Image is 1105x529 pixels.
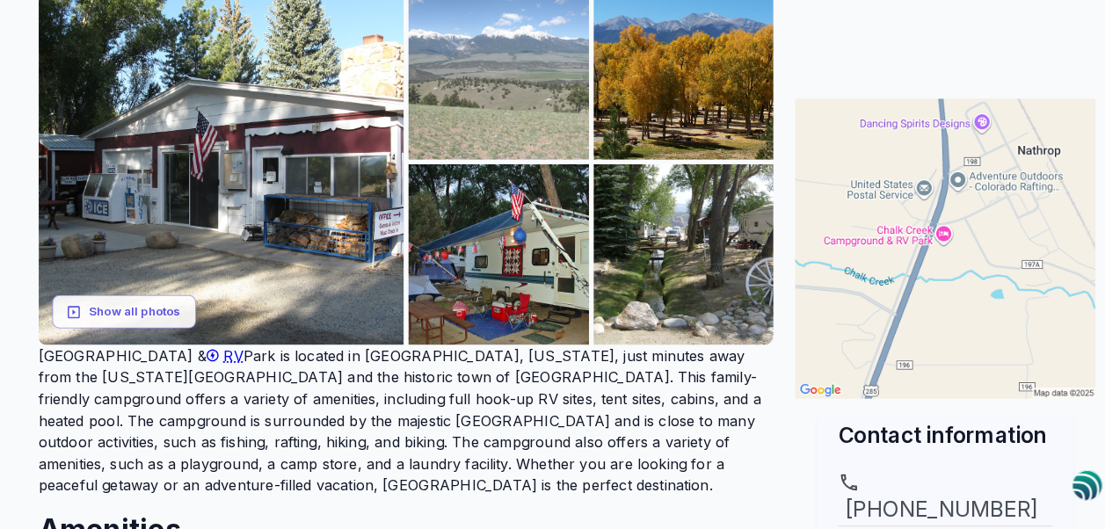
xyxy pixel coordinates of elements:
a: RV [204,351,240,368]
img: AAcXr8qNNB2vLqGdSBhm2Pfog1RooQXXdn8xtbIVX0T4LgfiTpUz5xfoWRLCmGPMazNqpmbRPxcIrd23-1e7Sl25S-h7GazGv... [582,172,759,349]
span: RV [221,351,240,368]
h2: Contact information [821,423,1030,452]
button: Show all photos [53,301,193,333]
img: Map for Chalk Creek Campground & RV Park [779,108,1072,402]
a: [PHONE_NUMBER] [821,473,1030,525]
img: AAcXr8pGPRnSAcj56gkqtjDZ_ouVnV6Nu7j3CGF2lkiiu5LWIsXcHJyeD6SjyZSFOHUP5SjQNw3BuSUpDYtEEmNKkiFss6zEK... [401,172,578,349]
p: [GEOGRAPHIC_DATA] & Park is located in [GEOGRAPHIC_DATA], [US_STATE], just minutes away from the ... [40,349,759,496]
img: svg+xml;base64,PHN2ZyB3aWR0aD0iNDgiIGhlaWdodD0iNDgiIHZpZXdCb3g9IjAgMCA0OCA0OCIgZmlsbD0ibm9uZSIgeG... [1050,470,1080,503]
